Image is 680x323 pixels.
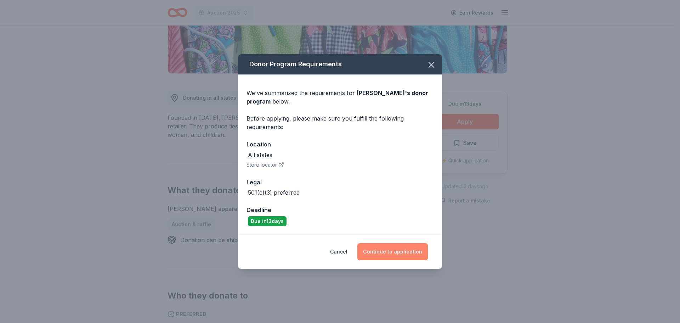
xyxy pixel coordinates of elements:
button: Continue to application [357,243,428,260]
div: Deadline [246,205,433,215]
div: We've summarized the requirements for below. [246,89,433,106]
div: Due in 13 days [248,216,287,226]
div: Location [246,140,433,149]
button: Cancel [330,243,347,260]
div: Legal [246,178,433,187]
button: Store locator [246,161,284,169]
div: 501(c)(3) preferred [248,188,300,197]
div: All states [248,151,272,159]
div: Donor Program Requirements [238,54,442,74]
div: Before applying, please make sure you fulfill the following requirements: [246,114,433,131]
